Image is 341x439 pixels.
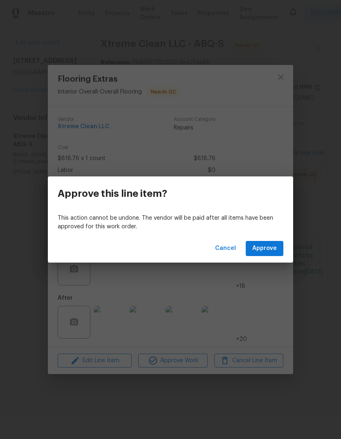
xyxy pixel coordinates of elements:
button: Cancel [212,241,239,256]
span: Approve [252,243,277,254]
h3: Approve this line item? [58,188,167,199]
span: Cancel [215,243,236,254]
p: This action cannot be undone. The vendor will be paid after all items have been approved for this... [58,214,283,231]
button: Approve [246,241,283,256]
